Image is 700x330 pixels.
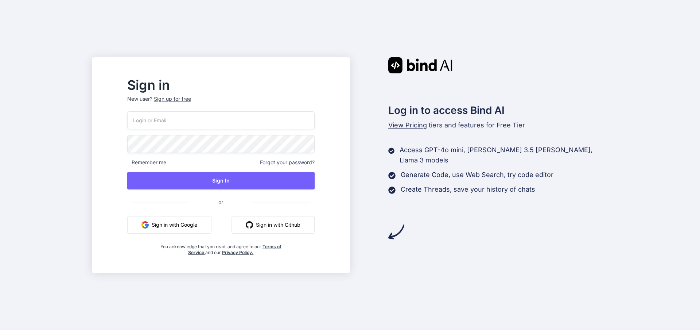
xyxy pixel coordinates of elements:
span: Remember me [127,159,166,166]
p: New user? [127,95,315,111]
p: Generate Code, use Web Search, try code editor [401,170,553,180]
a: Privacy Policy. [222,250,253,255]
h2: Sign in [127,79,315,91]
p: Access GPT-4o mini, [PERSON_NAME] 3.5 [PERSON_NAME], Llama 3 models [400,145,608,165]
input: Login or Email [127,111,315,129]
p: Create Threads, save your history of chats [401,184,535,195]
button: Sign In [127,172,315,189]
a: Terms of Service [188,244,281,255]
button: Sign in with Github [232,216,315,234]
p: tiers and features for Free Tier [388,120,608,130]
img: google [141,221,149,229]
img: github [246,221,253,229]
h2: Log in to access Bind AI [388,103,608,118]
span: View Pricing [388,121,427,129]
div: Sign up for free [154,95,191,103]
span: or [189,193,252,211]
span: Forgot your password? [260,159,315,166]
img: Bind AI logo [388,57,452,73]
button: Sign in with Google [127,216,211,234]
img: arrow [388,224,404,240]
div: You acknowledge that you read, and agree to our and our [158,239,283,256]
